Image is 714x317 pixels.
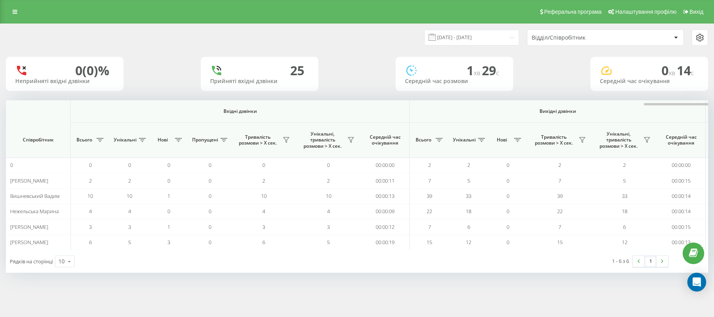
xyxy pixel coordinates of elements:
[557,208,563,215] span: 22
[10,177,48,184] span: [PERSON_NAME]
[128,239,131,246] span: 5
[89,239,92,246] span: 6
[10,192,60,199] span: Вишневський Вадим
[361,204,410,219] td: 00:00:09
[361,219,410,234] td: 00:00:12
[623,177,626,184] span: 5
[10,161,13,168] span: 0
[507,192,509,199] span: 0
[13,137,64,143] span: Співробітник
[466,239,471,246] span: 12
[209,161,211,168] span: 0
[657,188,706,204] td: 00:00:14
[428,223,431,230] span: 7
[615,9,676,15] span: Налаштування профілю
[209,239,211,246] span: 0
[327,161,330,168] span: 0
[262,223,265,230] span: 3
[467,161,470,168] span: 2
[361,158,410,173] td: 00:00:00
[209,223,211,230] span: 0
[428,177,431,184] span: 7
[507,223,509,230] span: 0
[427,192,432,199] span: 39
[89,177,92,184] span: 2
[153,137,173,143] span: Нові
[235,134,280,146] span: Тривалість розмови > Х сек.
[361,188,410,204] td: 00:00:13
[531,134,576,146] span: Тривалість розмови > Х сек.
[482,62,499,79] span: 29
[10,223,48,230] span: [PERSON_NAME]
[645,256,656,267] a: 1
[428,161,431,168] span: 2
[492,137,512,143] span: Нові
[427,208,432,215] span: 22
[428,108,687,114] span: Вихідні дзвінки
[367,134,403,146] span: Середній час очікування
[507,177,509,184] span: 0
[167,192,170,199] span: 1
[361,173,410,188] td: 00:00:11
[167,223,170,230] span: 1
[622,208,627,215] span: 18
[467,62,482,79] span: 1
[427,239,432,246] span: 15
[544,9,602,15] span: Реферальна програма
[15,78,114,85] div: Неприйняті вхідні дзвінки
[690,9,703,15] span: Вихід
[657,158,706,173] td: 00:00:00
[361,235,410,250] td: 00:00:19
[128,177,131,184] span: 2
[558,177,561,184] span: 7
[10,258,53,265] span: Рядків на сторінці
[10,239,48,246] span: [PERSON_NAME]
[467,223,470,230] span: 6
[128,223,131,230] span: 3
[58,257,65,265] div: 10
[10,208,59,215] span: Нежельська Марина
[261,192,267,199] span: 10
[467,177,470,184] span: 5
[623,161,626,168] span: 2
[677,62,694,79] span: 14
[466,208,471,215] span: 18
[91,108,389,114] span: Вхідні дзвінки
[209,208,211,215] span: 0
[663,134,699,146] span: Середній час очікування
[558,223,561,230] span: 7
[496,69,499,77] span: c
[114,137,136,143] span: Унікальні
[300,131,345,149] span: Унікальні, тривалість розмови > Х сек.
[75,63,109,78] div: 0 (0)%
[128,208,131,215] span: 4
[596,131,641,149] span: Унікальні, тривалість розмови > Х сек.
[327,239,330,246] span: 5
[327,223,330,230] span: 3
[657,204,706,219] td: 00:00:14
[74,137,94,143] span: Всього
[326,192,331,199] span: 10
[657,235,706,250] td: 00:00:13
[290,63,304,78] div: 25
[262,239,265,246] span: 6
[507,161,509,168] span: 0
[612,257,629,265] div: 1 - 6 з 6
[405,78,504,85] div: Середній час розмови
[600,78,699,85] div: Середній час очікування
[657,219,706,234] td: 00:00:15
[657,173,706,188] td: 00:00:15
[691,69,694,77] span: c
[167,208,170,215] span: 0
[558,161,561,168] span: 2
[557,239,563,246] span: 15
[209,177,211,184] span: 0
[127,192,132,199] span: 10
[327,208,330,215] span: 4
[507,208,509,215] span: 0
[262,177,265,184] span: 2
[453,137,476,143] span: Унікальні
[89,223,92,230] span: 3
[192,137,218,143] span: Пропущені
[623,223,626,230] span: 6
